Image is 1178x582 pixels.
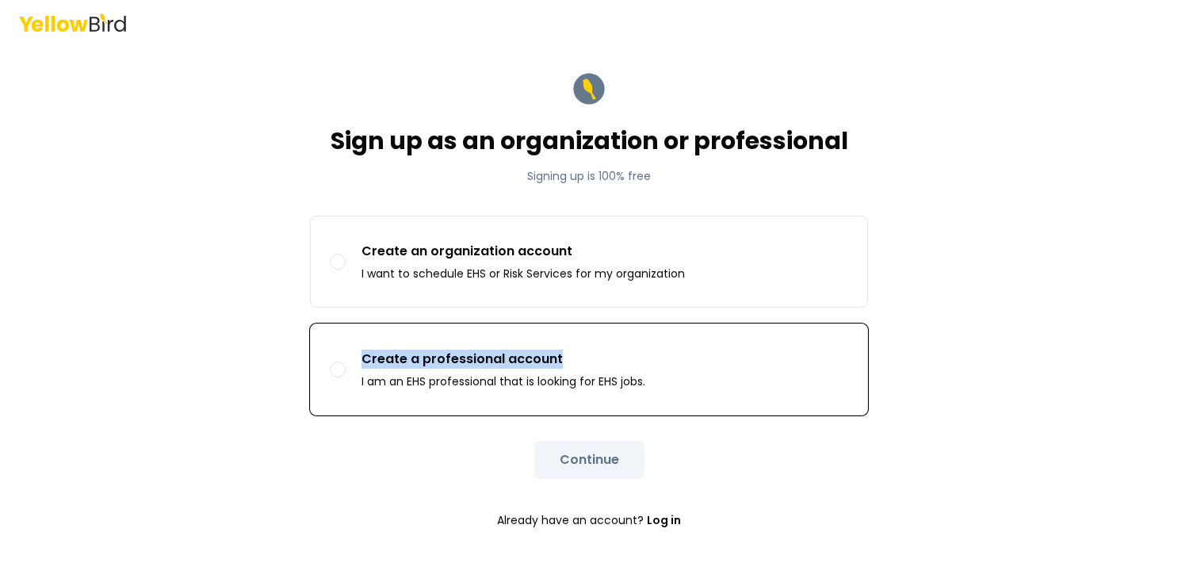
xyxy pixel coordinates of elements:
[330,254,346,270] button: Create an organization accountI want to schedule EHS or Risk Services for my organization
[361,266,685,281] p: I want to schedule EHS or Risk Services for my organization
[331,168,848,184] p: Signing up is 100% free
[310,504,868,536] p: Already have an account?
[361,373,645,389] p: I am an EHS professional that is looking for EHS jobs.
[361,350,645,369] p: Create a professional account
[647,504,681,536] a: Log in
[330,362,346,377] button: Create a professional accountI am an EHS professional that is looking for EHS jobs.
[361,242,685,261] p: Create an organization account
[331,127,848,155] h1: Sign up as an organization or professional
